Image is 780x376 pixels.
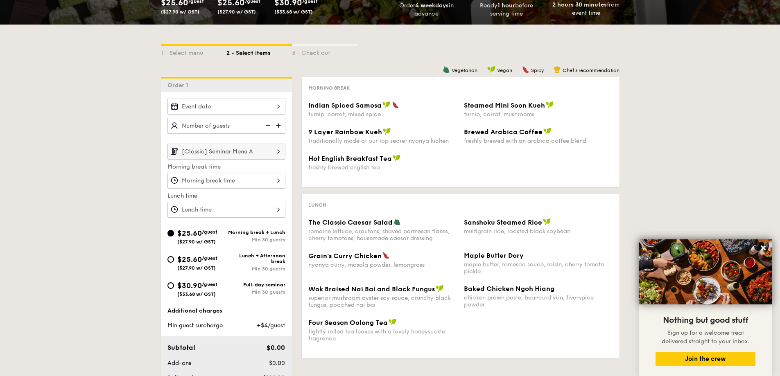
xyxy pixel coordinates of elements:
img: icon-vegan.f8ff3823.svg [383,128,391,135]
label: Lunch time [167,192,285,200]
span: ($33.68 w/ GST) [274,9,313,15]
span: $30.90 [177,281,202,290]
span: Add-ons [167,360,191,367]
span: $25.60 [177,229,202,238]
div: Lunch + Afternoon break [226,253,285,264]
input: Lunch time [167,202,285,218]
button: Close [757,241,770,254]
div: Full-day seminar [226,282,285,288]
span: Vegan [497,68,512,73]
span: Hot English Breakfast Tea [308,155,392,162]
img: icon-vegan.f8ff3823.svg [382,101,391,108]
span: Vegetarian [452,68,477,73]
strong: 4 weekdays [415,2,449,9]
div: turnip, carrot, mushrooms [464,111,613,118]
span: Baked Chicken Ngoh Hiang [464,285,554,293]
img: icon-vegan.f8ff3823.svg [543,218,551,225]
span: Nothing but good stuff [663,315,748,325]
img: icon-vegan.f8ff3823.svg [543,128,552,135]
div: freshly brewed english tea [308,164,457,171]
span: ($27.90 w/ GST) [177,239,216,245]
div: romaine lettuce, croutons, shaved parmesan flakes, cherry tomatoes, housemade caesar dressing [308,228,457,242]
span: ($27.90 w/ GST) [177,265,216,271]
span: +$4/guest [257,322,285,329]
div: Min 30 guests [226,289,285,295]
span: $0.00 [267,344,285,351]
img: icon-spicy.37a8142b.svg [382,252,390,259]
img: icon-vegetarian.fe4039eb.svg [443,66,450,73]
span: Min guest surcharge [167,322,223,329]
img: icon-spicy.37a8142b.svg [522,66,529,73]
div: tightly rolled tea leaves with a lovely honeysuckle fragrance [308,328,457,342]
strong: 2 hours 30 minutes [552,1,607,8]
img: icon-vegan.f8ff3823.svg [436,285,444,292]
div: Min 30 guests [226,266,285,272]
input: Event date [167,99,285,115]
img: DSC07876-Edit02-Large.jpeg [639,239,772,304]
div: 2 - Select items [226,46,292,57]
div: nyonya curry, masala powder, lemongrass [308,261,457,268]
div: 3 - Check out [292,46,357,57]
span: Chef's recommendation [563,68,619,73]
div: Ready before serving time [470,2,543,18]
img: icon-vegan.f8ff3823.svg [487,66,495,73]
span: $25.60 [177,255,202,264]
span: Order 1 [167,82,192,89]
img: icon-reduce.1d2dbef1.svg [261,118,273,133]
span: Four Season Oolong Tea [308,319,388,326]
img: icon-chef-hat.a58ddaea.svg [554,66,561,73]
div: 1 - Select menu [161,46,226,57]
label: Morning break time [167,163,285,171]
img: icon-vegan.f8ff3823.svg [393,154,401,162]
div: Min 30 guests [226,237,285,243]
strong: 1 hour [497,2,515,9]
button: Join the crew [656,352,755,366]
span: Indian Spiced Samosa [308,101,382,109]
div: freshly brewed with an arabica coffee blend [464,137,613,144]
img: icon-vegan.f8ff3823.svg [389,318,397,326]
img: icon-spicy.37a8142b.svg [392,101,399,108]
input: Morning break time [167,173,285,189]
div: turnip, carrot, mixed spice [308,111,457,118]
div: Order in advance [390,2,463,18]
div: superior mushroom oyster soy sauce, crunchy black fungus, poached nai bai [308,295,457,308]
div: Additional charges [167,307,285,315]
span: Grain's Curry Chicken [308,252,382,260]
div: from event time [549,1,623,17]
div: chicken prawn paste, beancurd skin, five-spice powder [464,294,613,308]
span: /guest [202,255,217,261]
img: icon-add.58712e84.svg [273,118,285,133]
span: Subtotal [167,344,195,351]
input: $25.60/guest($27.90 w/ GST)Lunch + Afternoon breakMin 30 guests [167,256,174,263]
div: traditionally made at our top secret nyonya kichen [308,137,457,144]
span: Brewed Arabica Coffee [464,128,543,136]
span: Sign up for a welcome treat delivered straight to your inbox. [662,329,749,345]
span: 9 Layer Rainbow Kueh [308,128,382,136]
span: Steamed Mini Soon Kueh [464,101,545,109]
span: Lunch [308,202,326,208]
div: Morning break + Lunch [226,230,285,235]
input: Number of guests [167,118,285,134]
span: Maple Butter Dory [464,252,524,259]
input: $25.60/guest($27.90 w/ GST)Morning break + LunchMin 30 guests [167,230,174,236]
span: Wok Braised Nai Bai and Black Fungus [308,285,435,293]
div: multigrain rice, roasted black soybean [464,228,613,235]
div: maple butter, romesco sauce, raisin, cherry tomato pickle [464,261,613,275]
span: /guest [202,229,217,235]
span: Morning break [308,85,350,91]
span: Spicy [531,68,544,73]
span: ($27.90 w/ GST) [217,9,256,15]
span: The Classic Caesar Salad [308,218,393,226]
img: icon-chevron-right.3c0dfbd6.svg [271,144,285,159]
span: /guest [202,281,217,287]
img: icon-vegan.f8ff3823.svg [546,101,554,108]
input: $30.90/guest($33.68 w/ GST)Full-day seminarMin 30 guests [167,282,174,289]
span: $0.00 [269,360,285,367]
img: icon-vegetarian.fe4039eb.svg [393,218,401,225]
span: Sanshoku Steamed Rice [464,218,542,226]
span: ($27.90 w/ GST) [161,9,199,15]
span: ($33.68 w/ GST) [177,291,216,297]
